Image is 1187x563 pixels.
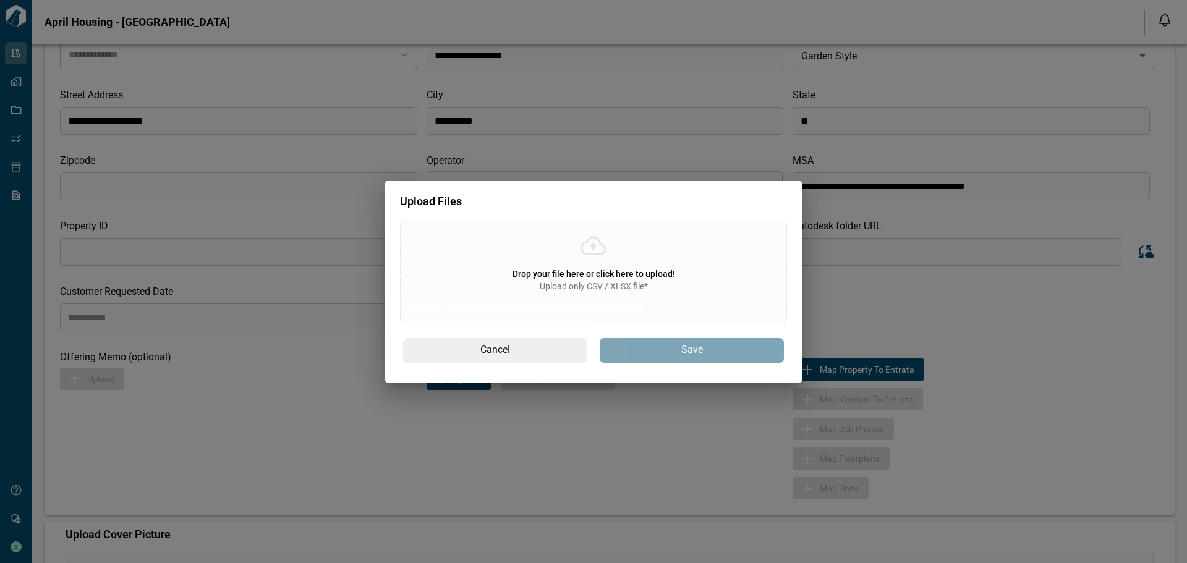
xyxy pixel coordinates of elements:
[403,338,587,363] button: Cancel
[480,344,510,357] span: Cancel
[408,300,779,329] p: Upload only text/csv application/vnd.openxmlformats-officedocument.spreadsheetml.sheet Files*
[513,269,675,279] span: Drop your file here or click here to upload!
[540,280,648,292] span: Upload only CSV / XLSX file*
[400,195,462,208] span: Upload Files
